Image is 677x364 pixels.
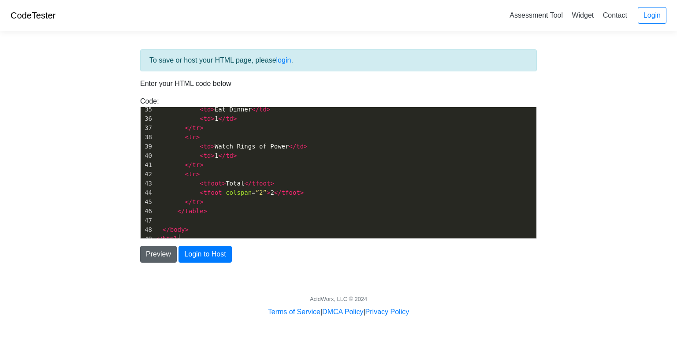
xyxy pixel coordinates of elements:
[141,142,153,151] div: 39
[155,143,308,150] span: Watch Rings of Power
[268,308,320,316] a: Terms of Service
[11,11,56,20] a: CodeTester
[155,189,304,196] span: = 2
[141,179,153,188] div: 43
[204,115,211,122] span: td
[185,124,192,131] span: </
[189,134,196,141] span: tr
[141,188,153,197] div: 44
[204,143,211,150] span: td
[200,124,203,131] span: >
[276,56,291,64] a: login
[300,189,304,196] span: >
[282,189,300,196] span: tfoot
[204,106,211,113] span: td
[222,180,226,187] span: >
[200,198,203,205] span: >
[322,308,363,316] a: DMCA Policy
[141,170,153,179] div: 42
[192,198,200,205] span: tr
[140,78,537,89] p: Enter your HTML code below
[365,308,409,316] a: Privacy Policy
[233,115,237,122] span: >
[179,246,231,263] button: Login to Host
[218,115,226,122] span: </
[268,307,409,317] div: | |
[178,235,181,242] span: >
[568,8,597,22] a: Widget
[256,189,267,196] span: ”2”
[200,180,203,187] span: <
[178,208,185,215] span: </
[204,189,222,196] span: tfoot
[226,189,252,196] span: colspan
[141,123,153,133] div: 37
[267,106,270,113] span: >
[141,197,153,207] div: 45
[638,7,666,24] a: Login
[204,180,222,187] span: tfoot
[140,49,537,71] div: To save or host your HTML page, please .
[599,8,631,22] a: Contact
[185,198,192,205] span: </
[170,226,185,233] span: body
[192,124,200,131] span: tr
[226,115,233,122] span: td
[259,106,267,113] span: td
[252,106,259,113] span: </
[163,235,178,242] span: html
[252,180,270,187] span: tfoot
[141,207,153,216] div: 46
[274,189,282,196] span: </
[185,226,188,233] span: >
[506,8,566,22] a: Assessment Tool
[233,152,237,159] span: >
[270,180,274,187] span: >
[185,171,188,178] span: <
[134,96,543,239] div: Code:
[289,143,296,150] span: </
[185,208,203,215] span: table
[192,161,200,168] span: tr
[141,160,153,170] div: 41
[211,115,214,122] span: >
[200,152,203,159] span: <
[296,143,304,150] span: td
[141,216,153,225] div: 47
[304,143,307,150] span: >
[200,143,203,150] span: <
[140,246,177,263] button: Preview
[189,171,196,178] span: tr
[267,189,270,196] span: >
[226,152,233,159] span: td
[204,152,211,159] span: td
[244,180,252,187] span: </
[155,106,270,113] span: Eat Dinner
[155,152,237,159] span: 1
[218,152,226,159] span: </
[141,133,153,142] div: 38
[141,105,153,114] div: 35
[211,152,214,159] span: >
[196,171,200,178] span: >
[200,106,203,113] span: <
[200,115,203,122] span: <
[204,208,207,215] span: >
[200,189,203,196] span: <
[310,295,367,303] div: AcidWorx, LLC © 2024
[185,134,188,141] span: <
[163,226,170,233] span: </
[141,234,153,244] div: 49
[141,151,153,160] div: 40
[141,114,153,123] div: 36
[185,161,192,168] span: </
[211,143,214,150] span: >
[155,180,274,187] span: Total
[155,235,163,242] span: </
[196,134,200,141] span: >
[211,106,214,113] span: >
[155,115,237,122] span: 1
[141,225,153,234] div: 48
[200,161,203,168] span: >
